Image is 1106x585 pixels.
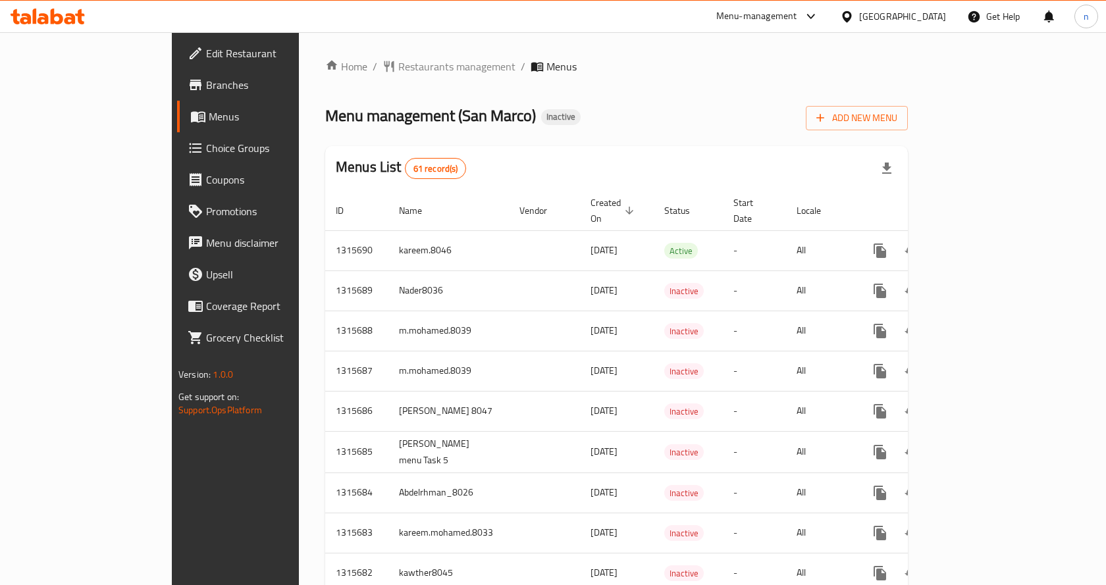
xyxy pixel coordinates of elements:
a: Promotions [177,195,357,227]
td: All [786,472,854,513]
span: Active [664,243,698,259]
td: 1315690 [325,230,388,270]
span: Menu management ( San Marco ) [325,101,536,130]
span: Restaurants management [398,59,515,74]
div: Inactive [664,363,704,379]
td: 1315687 [325,351,388,391]
div: Inactive [664,283,704,299]
span: Inactive [664,526,704,541]
td: All [786,351,854,391]
td: Nader8036 [388,270,509,311]
span: Created On [591,195,638,226]
li: / [373,59,377,74]
td: m.mohamed.8039 [388,311,509,351]
a: Coverage Report [177,290,357,322]
span: [DATE] [591,362,618,379]
span: Inactive [664,486,704,501]
button: more [864,315,896,347]
div: Inactive [664,403,704,419]
td: All [786,391,854,431]
button: Change Status [896,395,928,427]
span: ID [336,203,361,218]
span: Grocery Checklist [206,330,346,345]
a: Coupons [177,164,357,195]
span: [DATE] [591,484,618,501]
td: All [786,513,854,553]
span: Inactive [664,445,704,460]
th: Actions [854,191,1001,231]
span: Inactive [664,404,704,419]
span: [DATE] [591,322,618,339]
span: Upsell [206,267,346,282]
a: Menu disclaimer [177,227,357,259]
h2: Menus List [336,157,466,179]
button: more [864,355,896,387]
span: [DATE] [591,524,618,541]
button: Change Status [896,235,928,267]
div: Inactive [541,109,581,125]
span: [DATE] [591,282,618,299]
button: Change Status [896,355,928,387]
a: Edit Restaurant [177,38,357,69]
span: Promotions [206,203,346,219]
td: 1315685 [325,431,388,472]
button: more [864,477,896,509]
span: Inactive [664,284,704,299]
td: 1315683 [325,513,388,553]
td: [PERSON_NAME] menu Task 5 [388,431,509,472]
div: [GEOGRAPHIC_DATA] [859,9,946,24]
span: [DATE] [591,564,618,581]
span: Menu disclaimer [206,235,346,251]
button: Change Status [896,477,928,509]
span: Inactive [664,364,704,379]
span: Choice Groups [206,140,346,156]
div: Inactive [664,525,704,541]
span: Get support on: [178,388,239,405]
span: Name [399,203,439,218]
td: 1315688 [325,311,388,351]
span: 1.0.0 [213,366,233,383]
div: Inactive [664,565,704,581]
td: - [723,431,786,472]
button: more [864,235,896,267]
td: All [786,270,854,311]
div: Inactive [664,485,704,501]
td: - [723,230,786,270]
span: Inactive [664,324,704,339]
span: Start Date [733,195,770,226]
td: All [786,311,854,351]
div: Inactive [664,444,704,460]
span: Vendor [519,203,564,218]
a: Upsell [177,259,357,290]
td: - [723,311,786,351]
button: more [864,436,896,468]
td: - [723,391,786,431]
span: Coverage Report [206,298,346,314]
span: Locale [797,203,838,218]
span: Version: [178,366,211,383]
span: Menus [546,59,577,74]
div: Total records count [405,158,467,179]
a: Menus [177,101,357,132]
td: 1315689 [325,270,388,311]
td: All [786,230,854,270]
a: Branches [177,69,357,101]
td: kareem.mohamed.8033 [388,513,509,553]
div: Export file [871,153,903,184]
span: Menus [209,109,346,124]
button: more [864,517,896,549]
span: Inactive [664,566,704,581]
span: n [1084,9,1089,24]
span: [DATE] [591,242,618,259]
button: more [864,275,896,307]
span: Inactive [541,111,581,122]
button: more [864,395,896,427]
a: Restaurants management [382,59,515,74]
td: Abdelrhman_8026 [388,472,509,513]
div: Inactive [664,323,704,339]
td: [PERSON_NAME] 8047 [388,391,509,431]
span: Branches [206,77,346,93]
span: Status [664,203,707,218]
button: Add New Menu [806,106,908,130]
td: - [723,472,786,513]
